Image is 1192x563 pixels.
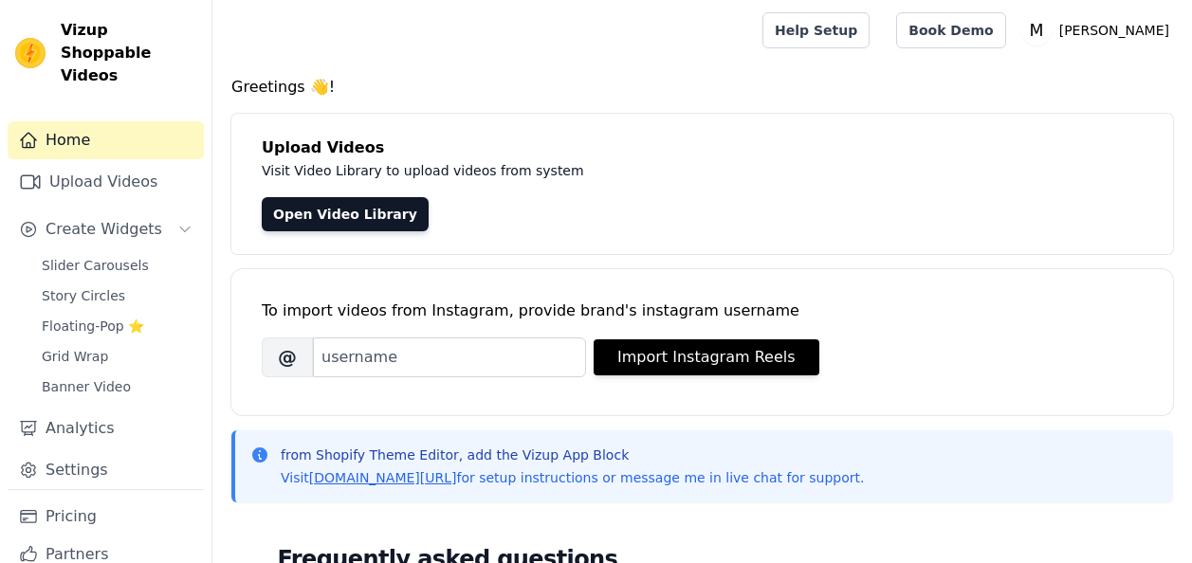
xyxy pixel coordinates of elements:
[30,343,204,370] a: Grid Wrap
[30,373,204,400] a: Banner Video
[1029,21,1043,40] text: M
[8,121,204,159] a: Home
[313,337,586,377] input: username
[46,218,162,241] span: Create Widgets
[594,339,819,375] button: Import Instagram Reels
[262,136,1143,159] h4: Upload Videos
[30,282,204,309] a: Story Circles
[896,12,1005,48] a: Book Demo
[8,498,204,536] a: Pricing
[61,19,196,87] span: Vizup Shoppable Videos
[309,470,457,485] a: [DOMAIN_NAME][URL]
[1021,13,1177,47] button: M [PERSON_NAME]
[42,347,108,366] span: Grid Wrap
[281,445,864,464] p: from Shopify Theme Editor, add the Vizup App Block
[262,337,313,377] span: @
[8,163,204,201] a: Upload Videos
[8,210,204,248] button: Create Widgets
[42,256,149,275] span: Slider Carousels
[231,76,1173,99] h4: Greetings 👋!
[8,409,204,447] a: Analytics
[262,197,429,231] a: Open Video Library
[762,12,870,48] a: Help Setup
[8,451,204,489] a: Settings
[15,38,46,68] img: Vizup
[42,377,131,396] span: Banner Video
[30,313,204,339] a: Floating-Pop ⭐
[42,286,125,305] span: Story Circles
[262,300,1143,322] div: To import videos from Instagram, provide brand's instagram username
[1052,13,1177,47] p: [PERSON_NAME]
[281,468,864,487] p: Visit for setup instructions or message me in live chat for support.
[262,159,1111,182] p: Visit Video Library to upload videos from system
[42,317,144,336] span: Floating-Pop ⭐
[30,252,204,279] a: Slider Carousels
